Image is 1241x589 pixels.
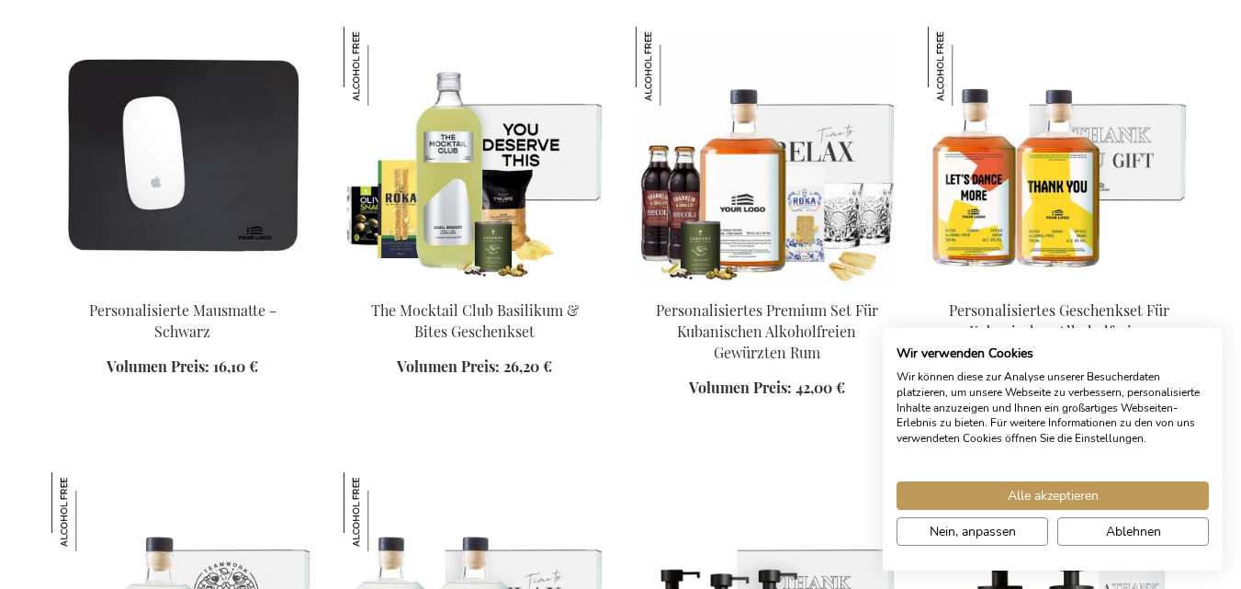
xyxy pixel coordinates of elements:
span: Volumen Preis: [107,357,209,376]
button: Akzeptieren Sie alle cookies [897,481,1209,510]
span: 16,10 € [213,357,258,376]
a: Personalised Leather Mouse Pad - Black [51,277,314,294]
a: Volumen Preis: 16,10 € [107,357,258,378]
img: The Mocktail Club Basilikum & Bites Geschenkset [344,27,606,284]
img: Personalised Leather Mouse Pad - Black [51,27,314,284]
button: Alle verweigern cookies [1057,517,1209,546]
a: The Mocktail Club Basilikum & Bites Geschenkset [371,300,579,341]
img: Personalisiertes Geschenkset Für Kubanischen Alkoholfreien Gewürzten Rum [928,27,1007,106]
a: Volumen Preis: 26,20 € [397,357,552,378]
a: The Mocktail Club Basilikum & Bites Geschenkset The Mocktail Club Basilikum & Bites Geschenkset [344,277,606,294]
a: Personalisiertes Geschenkset Für Kubanischen Alkoholfreien Gewürzten Rum Personalisiertes Geschen... [928,277,1190,294]
span: 26,20 € [503,357,552,376]
img: Personalisiertes Geschenkset Für Botanischen Alkoholfreien Trocken-Gin [344,472,423,551]
span: 42,00 € [795,378,845,397]
span: Ablehnen [1106,522,1161,541]
span: Nein, anpassen [930,522,1016,541]
a: Personalisierte Mausmatte - Schwarz [89,300,276,341]
img: Personalisiertes Premium Set Für Botanischen Alkoholfreien Trocken Gin [51,472,130,551]
span: Volumen Preis: [689,378,792,397]
a: Personalisiertes Geschenkset Für Kubanischen Alkoholfreien Gewürzten Rum [949,300,1169,362]
p: Wir können diese zur Analyse unserer Besucherdaten platzieren, um unsere Webseite zu verbessern, ... [897,369,1209,447]
span: Alle akzeptieren [1008,486,1099,505]
button: cookie Einstellungen anpassen [897,517,1048,546]
a: Personalisiertes Premium Set Für Kubanischen Alkoholfreien Gewürzten Rum [656,300,878,362]
img: Personalised Non-Alcoholic Cuban Spiced Rum Premium Set [636,27,898,284]
a: Personalised Non-Alcoholic Cuban Spiced Rum Premium Set Personalisiertes Premium Set Für Kubanisc... [636,277,898,294]
img: Personalisiertes Premium Set Für Kubanischen Alkoholfreien Gewürzten Rum [636,27,715,106]
h2: Wir verwenden Cookies [897,345,1209,362]
img: The Mocktail Club Basilikum & Bites Geschenkset [344,27,423,106]
img: Personalisiertes Geschenkset Für Kubanischen Alkoholfreien Gewürzten Rum [928,27,1190,284]
a: Volumen Preis: 42,00 € [689,378,845,399]
span: Volumen Preis: [397,357,500,376]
